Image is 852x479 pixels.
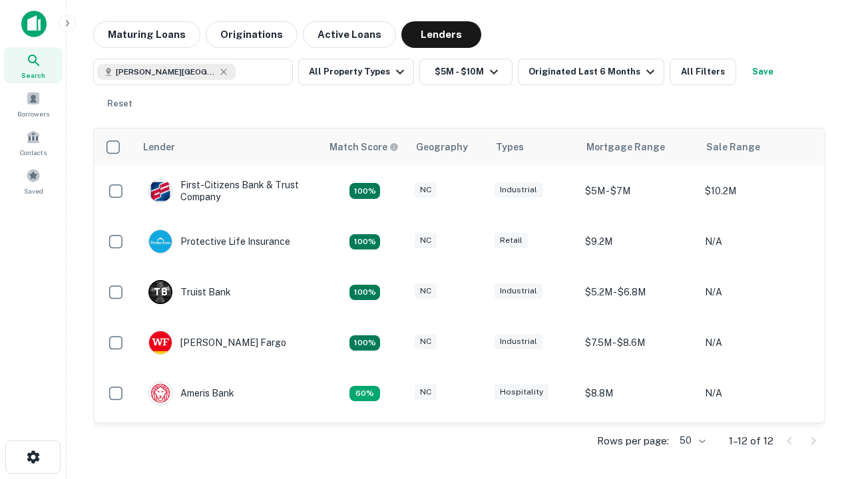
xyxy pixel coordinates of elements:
[729,433,773,449] p: 1–12 of 12
[321,128,408,166] th: Capitalize uses an advanced AI algorithm to match your search with the best lender. The match sco...
[24,186,43,196] span: Saved
[415,233,437,248] div: NC
[17,108,49,119] span: Borrowers
[495,182,542,198] div: Industrial
[698,317,818,368] td: N/A
[401,21,481,48] button: Lenders
[415,283,437,299] div: NC
[149,382,172,404] img: picture
[578,216,698,267] td: $9.2M
[698,368,818,418] td: N/A
[698,166,818,216] td: $10.2M
[698,128,818,166] th: Sale Range
[415,182,437,198] div: NC
[706,139,760,155] div: Sale Range
[415,334,437,349] div: NC
[349,234,380,250] div: Matching Properties: 2, hasApolloMatch: undefined
[116,66,216,78] span: [PERSON_NAME][GEOGRAPHIC_DATA], [GEOGRAPHIC_DATA]
[349,285,380,301] div: Matching Properties: 3, hasApolloMatch: undefined
[518,59,664,85] button: Originated Last 6 Months
[415,385,437,400] div: NC
[4,47,63,83] a: Search
[148,381,234,405] div: Ameris Bank
[529,64,658,80] div: Originated Last 6 Months
[597,433,669,449] p: Rows per page:
[416,139,468,155] div: Geography
[496,139,524,155] div: Types
[408,128,488,166] th: Geography
[135,128,321,166] th: Lender
[674,431,708,450] div: 50
[670,59,736,85] button: All Filters
[20,147,47,158] span: Contacts
[148,230,290,253] div: Protective Life Insurance
[303,21,396,48] button: Active Loans
[578,166,698,216] td: $5M - $7M
[785,373,852,436] iframe: Chat Widget
[349,335,380,351] div: Matching Properties: 2, hasApolloMatch: undefined
[698,216,818,267] td: N/A
[578,317,698,368] td: $7.5M - $8.6M
[578,128,698,166] th: Mortgage Range
[495,233,528,248] div: Retail
[698,267,818,317] td: N/A
[578,418,698,469] td: $9.2M
[4,163,63,199] a: Saved
[586,139,665,155] div: Mortgage Range
[419,59,513,85] button: $5M - $10M
[298,59,414,85] button: All Property Types
[495,283,542,299] div: Industrial
[329,140,396,154] h6: Match Score
[149,331,172,354] img: picture
[21,11,47,37] img: capitalize-icon.png
[148,280,231,304] div: Truist Bank
[148,179,308,203] div: First-citizens Bank & Trust Company
[329,140,399,154] div: Capitalize uses an advanced AI algorithm to match your search with the best lender. The match sco...
[488,128,578,166] th: Types
[349,183,380,199] div: Matching Properties: 2, hasApolloMatch: undefined
[21,70,45,80] span: Search
[154,285,167,299] p: T B
[148,331,286,355] div: [PERSON_NAME] Fargo
[349,386,380,402] div: Matching Properties: 1, hasApolloMatch: undefined
[578,267,698,317] td: $5.2M - $6.8M
[4,124,63,160] a: Contacts
[742,59,784,85] button: Save your search to get updates of matches that match your search criteria.
[93,21,200,48] button: Maturing Loans
[206,21,298,48] button: Originations
[495,334,542,349] div: Industrial
[149,230,172,253] img: picture
[495,385,548,400] div: Hospitality
[698,418,818,469] td: N/A
[143,139,175,155] div: Lender
[99,90,141,117] button: Reset
[4,86,63,122] a: Borrowers
[578,368,698,418] td: $8.8M
[149,180,172,202] img: picture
